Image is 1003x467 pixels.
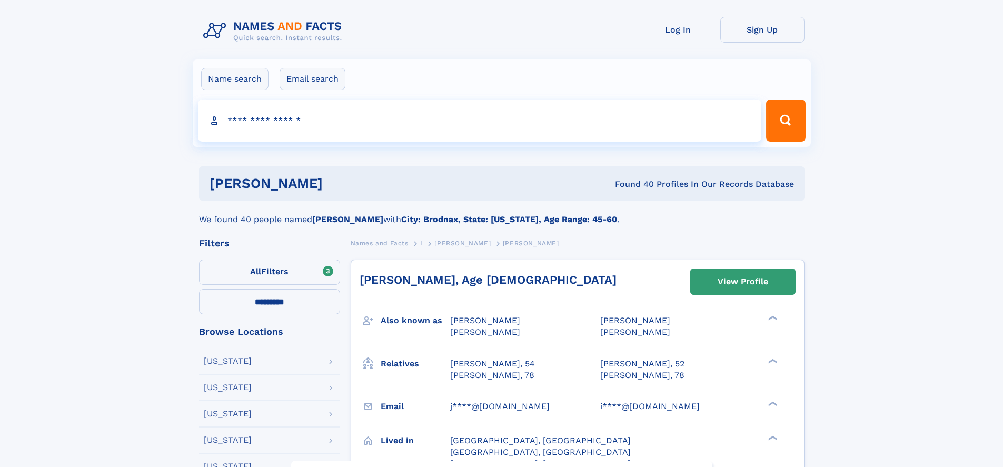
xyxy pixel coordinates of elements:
[312,214,383,224] b: [PERSON_NAME]
[381,398,450,415] h3: Email
[199,327,340,336] div: Browse Locations
[401,214,617,224] b: City: Brodnax, State: [US_STATE], Age Range: 45-60
[450,447,631,457] span: [GEOGRAPHIC_DATA], [GEOGRAPHIC_DATA]
[204,357,252,365] div: [US_STATE]
[766,315,778,322] div: ❯
[600,370,684,381] a: [PERSON_NAME], 78
[204,383,252,392] div: [US_STATE]
[420,236,423,250] a: I
[381,355,450,373] h3: Relatives
[199,17,351,45] img: Logo Names and Facts
[420,240,423,247] span: I
[199,260,340,285] label: Filters
[450,327,520,337] span: [PERSON_NAME]
[718,270,768,294] div: View Profile
[766,357,778,364] div: ❯
[450,435,631,445] span: [GEOGRAPHIC_DATA], [GEOGRAPHIC_DATA]
[204,410,252,418] div: [US_STATE]
[434,240,491,247] span: [PERSON_NAME]
[280,68,345,90] label: Email search
[434,236,491,250] a: [PERSON_NAME]
[469,178,794,190] div: Found 40 Profiles In Our Records Database
[360,273,617,286] a: [PERSON_NAME], Age [DEMOGRAPHIC_DATA]
[450,315,520,325] span: [PERSON_NAME]
[766,100,805,142] button: Search Button
[204,436,252,444] div: [US_STATE]
[600,358,684,370] a: [PERSON_NAME], 52
[250,266,261,276] span: All
[450,370,534,381] a: [PERSON_NAME], 78
[381,312,450,330] h3: Also known as
[199,201,805,226] div: We found 40 people named with .
[636,17,720,43] a: Log In
[600,327,670,337] span: [PERSON_NAME]
[210,177,469,190] h1: [PERSON_NAME]
[503,240,559,247] span: [PERSON_NAME]
[201,68,269,90] label: Name search
[450,358,535,370] a: [PERSON_NAME], 54
[351,236,409,250] a: Names and Facts
[691,269,795,294] a: View Profile
[381,432,450,450] h3: Lived in
[766,400,778,407] div: ❯
[600,315,670,325] span: [PERSON_NAME]
[198,100,762,142] input: search input
[766,434,778,441] div: ❯
[720,17,805,43] a: Sign Up
[199,239,340,248] div: Filters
